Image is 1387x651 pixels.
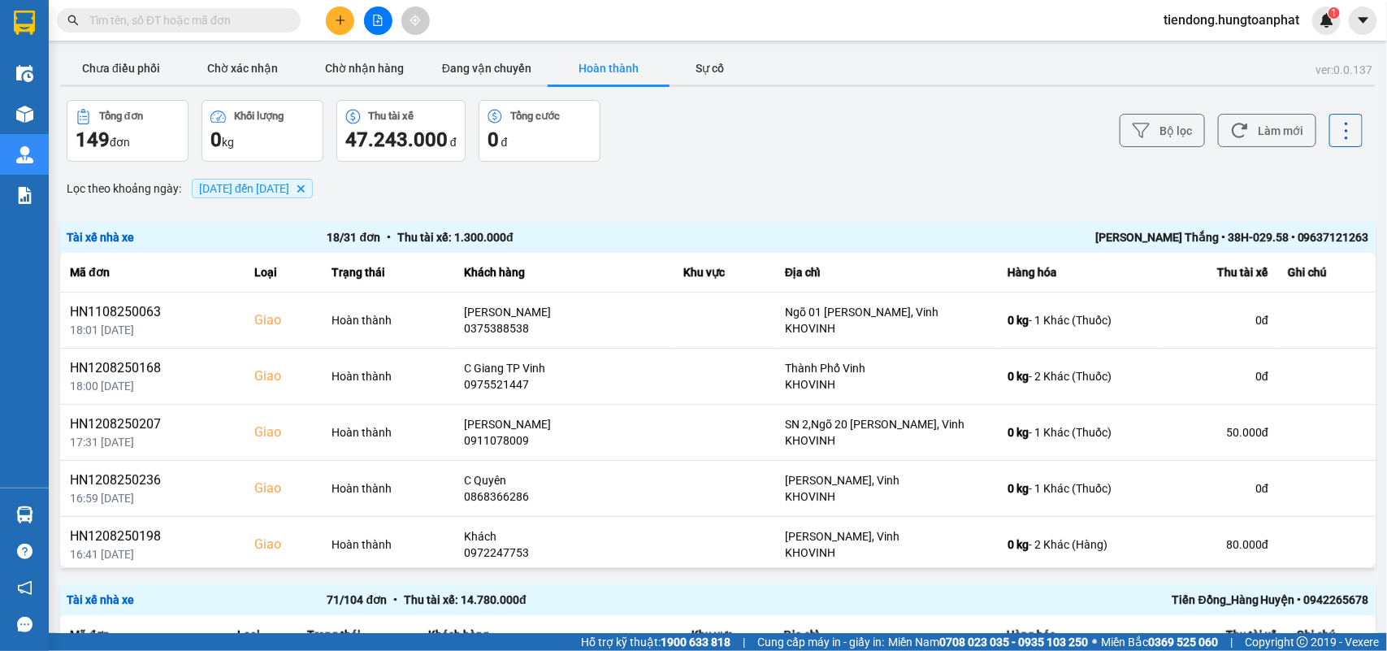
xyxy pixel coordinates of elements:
div: Giao [254,535,312,554]
span: message [17,617,33,632]
div: Thu tài xế [369,111,414,122]
div: KHOVINH [785,545,988,561]
div: 50.000 đ [1170,424,1268,441]
div: KHOVINH [785,320,988,336]
div: 17:31 [DATE] [70,434,235,450]
div: 0911078009 [464,432,664,449]
span: 0 kg [1008,314,1029,327]
img: icon-new-feature [1320,13,1334,28]
div: HN1208250207 [70,414,235,434]
div: kg [210,127,314,153]
span: Cung cấp máy in - giấy in: [757,633,884,651]
div: Hoàn thành [332,536,444,553]
th: Địa chỉ [775,253,998,293]
input: Tìm tên, số ĐT hoặc mã đơn [89,11,281,29]
div: 0 đ [1170,312,1268,328]
button: caret-down [1349,7,1377,35]
div: HN1208250168 [70,358,235,378]
span: 0 kg [1008,426,1029,439]
div: 18:01 [DATE] [70,322,235,338]
span: 0 kg [1008,538,1029,551]
th: Khách hàng [454,253,674,293]
strong: 0369 525 060 [1148,636,1218,649]
strong: 1900 633 818 [661,636,730,649]
div: 0868366286 [464,488,664,505]
div: HN1208250198 [70,527,235,546]
div: Thu tài xế [1169,625,1277,644]
img: warehouse-icon [16,106,33,123]
span: file-add [372,15,384,26]
div: Hoàn thành [332,312,444,328]
div: Tổng cước [510,111,560,122]
div: 18 / 31 đơn Thu tài xế: 1.300.000 đ [327,228,848,246]
div: 71 / 104 đơn Thu tài xế: 14.780.000 đ [327,591,848,609]
div: Hoàn thành [332,480,444,497]
img: solution-icon [16,187,33,204]
div: Khối lượng [234,111,284,122]
span: tiendong.hungtoanphat [1151,10,1312,30]
div: 0 đ [1170,368,1268,384]
div: HN1108250063 [70,302,235,322]
div: Khách [464,528,664,545]
img: warehouse-icon [16,506,33,523]
span: Hỗ trợ kỹ thuật: [581,633,730,651]
div: Ngõ 01 [PERSON_NAME], Vinh [785,304,988,320]
button: Bộ lọc [1120,114,1205,147]
div: [PERSON_NAME] [464,304,664,320]
div: Hoàn thành [332,424,444,441]
div: 16:59 [DATE] [70,490,235,506]
button: Hoàn thành [548,52,670,85]
div: HN1208250236 [70,471,235,490]
th: Mã đơn [60,253,245,293]
button: Sự cố [670,52,751,85]
th: Ghi chú [1278,253,1376,293]
button: Thu tài xế47.243.000 đ [336,100,466,162]
div: Giao [254,367,312,386]
th: Loại [245,253,322,293]
div: - 2 Khác (Thuốc) [1008,368,1151,384]
div: - 1 Khác (Thuốc) [1008,312,1151,328]
img: warehouse-icon [16,65,33,82]
span: Miền Bắc [1101,633,1218,651]
div: Tiến Đồng_Hàng Huyện • 0942265678 [848,591,1369,609]
div: 0 đ [1170,480,1268,497]
div: 0375388538 [464,320,664,336]
svg: Delete [296,184,306,193]
span: Lọc theo khoảng ngày : [67,180,181,197]
img: logo-vxr [14,11,35,35]
button: Chờ xác nhận [182,52,304,85]
button: Chưa điều phối [60,52,182,85]
div: - 2 Khác (Hàng) [1008,536,1151,553]
div: Tổng đơn [99,111,143,122]
div: Thu tài xế [1170,263,1268,282]
th: Trạng thái [322,253,454,293]
div: KHOVINH [785,432,988,449]
div: C Giang TP Vinh [464,360,664,376]
div: Thành Phố Vinh [785,360,988,376]
button: aim [401,7,430,35]
span: 13/08/2025 đến 13/08/2025, close by backspace [192,179,313,198]
span: 0 kg [1008,370,1029,383]
span: question-circle [17,544,33,559]
span: plus [335,15,346,26]
span: Miền Nam [888,633,1088,651]
div: C Quyên [464,472,664,488]
span: 0 kg [1008,482,1029,495]
div: KHOVINH [785,376,988,393]
span: notification [17,580,33,596]
span: | [1230,633,1233,651]
button: plus [326,7,354,35]
div: 0972247753 [464,545,664,561]
span: aim [410,15,421,26]
div: - 1 Khác (Thuốc) [1008,424,1151,441]
div: KHOVINH [785,488,988,505]
div: [PERSON_NAME] Thắng • 38H-029.58 • 09637121263 [848,228,1369,246]
span: | [743,633,745,651]
span: search [67,15,79,26]
div: [PERSON_NAME], Vinh [785,472,988,488]
button: file-add [364,7,392,35]
span: 47.243.000 [345,128,448,151]
span: 13/08/2025 đến 13/08/2025 [199,182,289,195]
th: Khu vực [674,253,775,293]
span: 1 [1331,7,1337,19]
